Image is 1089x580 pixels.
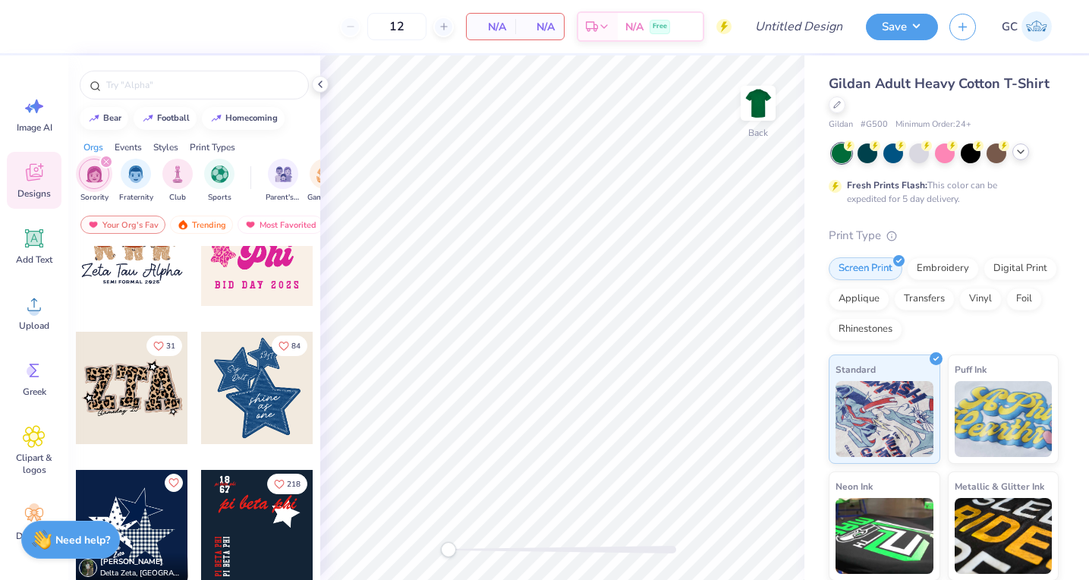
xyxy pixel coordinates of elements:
[829,74,1050,93] span: Gildan Adult Heavy Cotton T-Shirt
[894,288,955,310] div: Transfers
[995,11,1059,42] a: GC
[134,107,197,130] button: football
[959,288,1002,310] div: Vinyl
[743,88,773,118] img: Back
[169,192,186,203] span: Club
[88,114,100,123] img: trend_line.gif
[177,219,189,230] img: trending.gif
[1002,18,1018,36] span: GC
[87,219,99,230] img: most_fav.gif
[208,192,231,203] span: Sports
[307,192,342,203] span: Game Day
[170,216,233,234] div: Trending
[524,19,555,35] span: N/A
[169,165,186,183] img: Club Image
[367,13,426,40] input: – –
[17,188,51,200] span: Designs
[748,126,768,140] div: Back
[829,227,1059,244] div: Print Type
[19,320,49,332] span: Upload
[955,478,1044,494] span: Metallic & Glitter Ink
[1006,288,1042,310] div: Foil
[743,11,855,42] input: Untitled Design
[266,159,301,203] button: filter button
[119,192,153,203] span: Fraternity
[127,165,144,183] img: Fraternity Image
[866,14,938,40] button: Save
[836,361,876,377] span: Standard
[165,474,183,492] button: Like
[210,114,222,123] img: trend_line.gif
[829,318,902,341] div: Rhinestones
[190,140,235,154] div: Print Types
[895,118,971,131] span: Minimum Order: 24 +
[16,254,52,266] span: Add Text
[307,159,342,203] button: filter button
[115,140,142,154] div: Events
[829,288,889,310] div: Applique
[244,219,257,230] img: most_fav.gif
[625,19,644,35] span: N/A
[100,568,182,579] span: Delta Zeta, [GEOGRAPHIC_DATA][US_STATE]
[291,342,301,350] span: 84
[238,216,323,234] div: Most Favorited
[80,192,109,203] span: Sorority
[307,159,342,203] div: filter for Game Day
[829,118,853,131] span: Gildan
[847,178,1034,206] div: This color can be expedited for 5 day delivery.
[275,165,292,183] img: Parent's Weekend Image
[119,159,153,203] div: filter for Fraternity
[79,159,109,203] div: filter for Sorority
[266,192,301,203] span: Parent's Weekend
[955,361,987,377] span: Puff Ink
[162,159,193,203] div: filter for Club
[157,114,190,122] div: football
[287,481,301,488] span: 218
[142,114,154,123] img: trend_line.gif
[16,530,52,542] span: Decorate
[100,556,163,567] span: [PERSON_NAME]
[202,107,285,130] button: homecoming
[103,114,121,122] div: bear
[316,165,334,183] img: Game Day Image
[225,114,278,122] div: homecoming
[272,336,307,356] button: Like
[267,474,307,494] button: Like
[653,21,667,32] span: Free
[146,336,182,356] button: Like
[79,159,109,203] button: filter button
[836,381,933,457] img: Standard
[86,165,103,183] img: Sorority Image
[955,381,1053,457] img: Puff Ink
[204,159,234,203] div: filter for Sports
[211,165,228,183] img: Sports Image
[476,19,506,35] span: N/A
[266,159,301,203] div: filter for Parent's Weekend
[441,542,456,557] div: Accessibility label
[204,159,234,203] button: filter button
[162,159,193,203] button: filter button
[105,77,299,93] input: Try "Alpha"
[955,498,1053,574] img: Metallic & Glitter Ink
[83,140,103,154] div: Orgs
[153,140,178,154] div: Styles
[907,257,979,280] div: Embroidery
[166,342,175,350] span: 31
[17,121,52,134] span: Image AI
[836,478,873,494] span: Neon Ink
[9,452,59,476] span: Clipart & logos
[80,216,165,234] div: Your Org's Fav
[1021,11,1052,42] img: Gracyn Cantrell
[847,179,927,191] strong: Fresh Prints Flash:
[119,159,153,203] button: filter button
[984,257,1057,280] div: Digital Print
[23,386,46,398] span: Greek
[861,118,888,131] span: # G500
[55,533,110,547] strong: Need help?
[80,107,128,130] button: bear
[829,257,902,280] div: Screen Print
[836,498,933,574] img: Neon Ink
